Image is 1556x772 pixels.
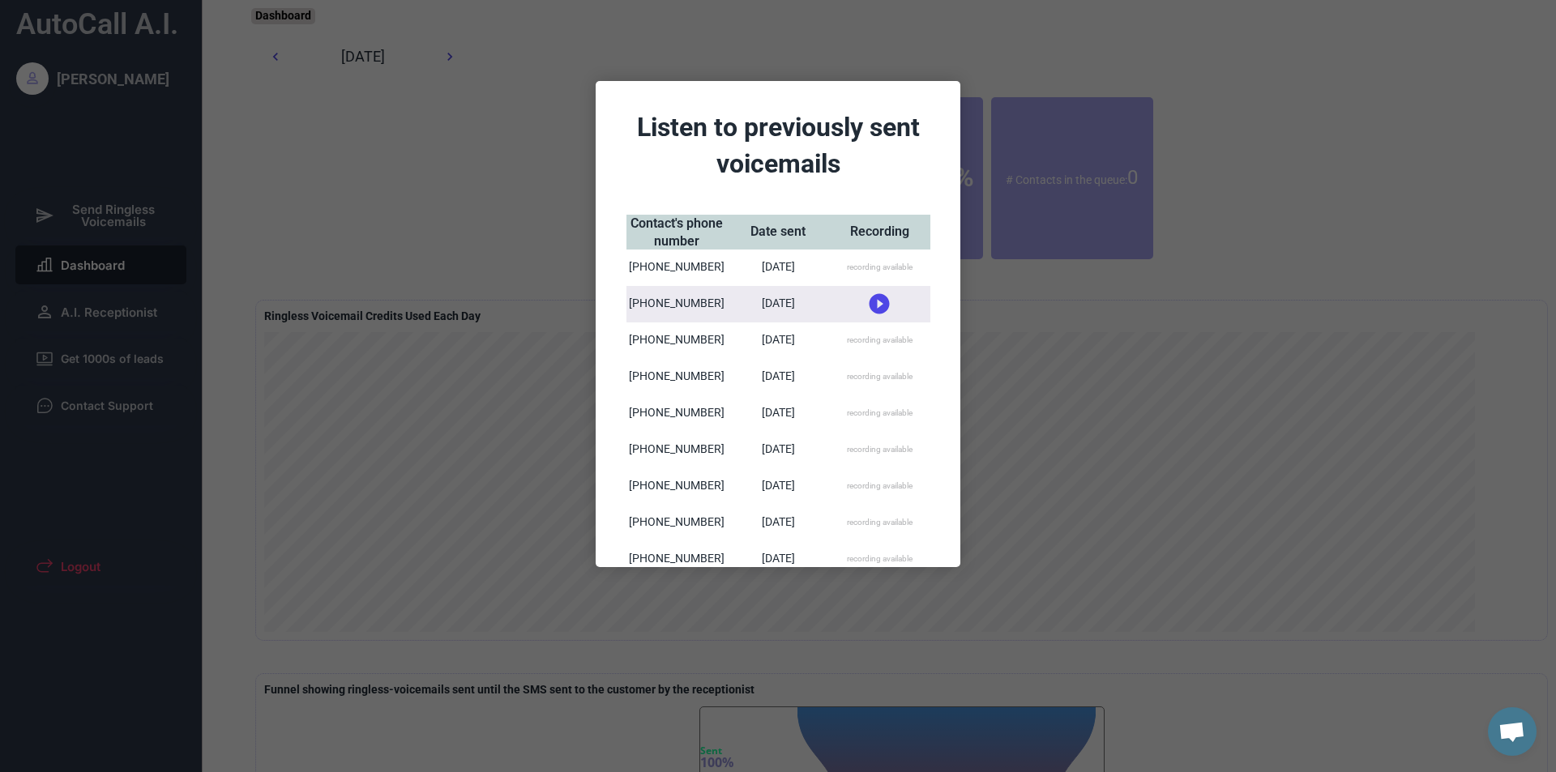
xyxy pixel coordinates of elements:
[1488,707,1537,756] div: Open chat
[637,112,926,179] font: Listen to previously sent voicemails
[629,478,725,494] div: [PHONE_NUMBER]
[762,478,795,494] div: [DATE]
[629,296,725,312] div: [PHONE_NUMBER]
[629,259,725,275] div: [PHONE_NUMBER]
[847,335,913,346] div: recording available
[847,371,913,382] div: recording available
[762,369,795,385] div: [DATE]
[762,551,795,567] div: [DATE]
[847,444,913,455] div: recording available
[847,407,913,419] div: recording available
[762,296,795,312] div: [DATE]
[629,405,725,421] div: [PHONE_NUMBER]
[629,369,725,385] div: [PHONE_NUMBER]
[847,262,913,273] div: recording available
[626,215,728,251] div: Contact's phone number
[762,332,795,348] div: [DATE]
[762,441,795,458] div: [DATE]
[847,517,913,528] div: recording available
[847,553,913,565] div: recording available
[629,332,725,348] div: [PHONE_NUMBER]
[850,223,909,241] div: Recording
[762,514,795,531] div: [DATE]
[762,259,795,275] div: [DATE]
[629,551,725,567] div: [PHONE_NUMBER]
[629,514,725,531] div: [PHONE_NUMBER]
[629,441,725,458] div: [PHONE_NUMBER]
[750,223,806,241] div: Date sent
[762,405,795,421] div: [DATE]
[847,480,913,492] div: recording available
